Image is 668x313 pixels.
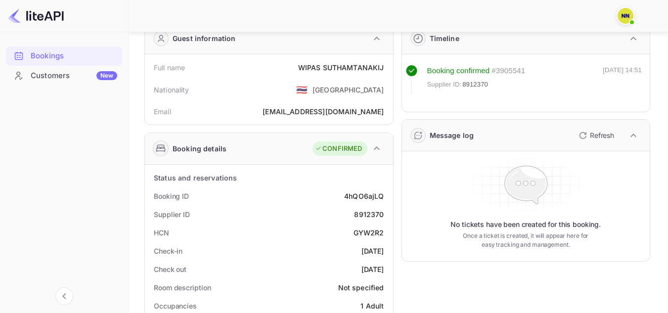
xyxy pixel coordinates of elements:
[618,8,633,24] img: N/A N/A
[603,65,642,94] div: [DATE] 14:51
[298,62,384,73] div: WIPAS SUTHAMTANAKIJ
[154,282,211,293] div: Room description
[154,227,169,238] div: HCN
[154,191,189,201] div: Booking ID
[344,191,384,201] div: 4hQO6ajLQ
[361,246,384,256] div: [DATE]
[430,130,474,140] div: Message log
[154,301,197,311] div: Occupancies
[312,85,384,95] div: [GEOGRAPHIC_DATA]
[296,81,308,98] span: United States
[154,264,186,274] div: Check out
[491,65,525,77] div: # 3905541
[6,66,122,86] div: CustomersNew
[462,80,488,89] span: 8912370
[55,287,73,305] button: Collapse navigation
[427,80,462,89] span: Supplier ID:
[427,65,490,77] div: Booking confirmed
[173,33,236,44] div: Guest information
[6,46,122,65] a: Bookings
[460,231,592,249] p: Once a ticket is created, it will appear here for easy tracking and management.
[154,62,185,73] div: Full name
[361,264,384,274] div: [DATE]
[96,71,117,80] div: New
[154,173,237,183] div: Status and reservations
[354,209,384,220] div: 8912370
[8,8,64,24] img: LiteAPI logo
[154,209,190,220] div: Supplier ID
[430,33,459,44] div: Timeline
[450,220,601,229] p: No tickets have been created for this booking.
[31,50,117,62] div: Bookings
[31,70,117,82] div: Customers
[315,144,362,154] div: CONFIRMED
[360,301,384,311] div: 1 Adult
[154,246,182,256] div: Check-in
[590,130,614,140] p: Refresh
[354,227,384,238] div: GYW2R2
[573,128,618,143] button: Refresh
[154,85,189,95] div: Nationality
[6,66,122,85] a: CustomersNew
[263,106,384,117] div: [EMAIL_ADDRESS][DOMAIN_NAME]
[6,46,122,66] div: Bookings
[154,106,171,117] div: Email
[173,143,226,154] div: Booking details
[338,282,384,293] div: Not specified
